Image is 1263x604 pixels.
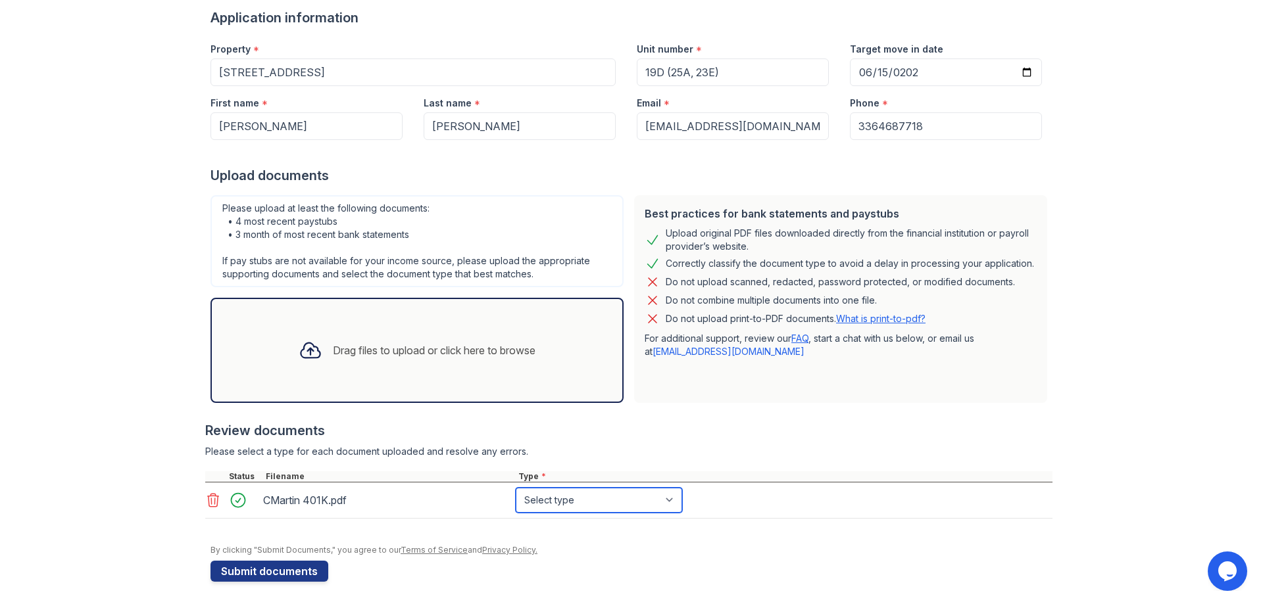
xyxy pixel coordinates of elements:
[666,256,1034,271] div: Correctly classify the document type to avoid a delay in processing your application.
[836,313,926,324] a: What is print-to-pdf?
[645,206,1037,221] div: Best practices for bank statements and paystubs
[637,43,693,56] label: Unit number
[666,274,1015,290] div: Do not upload scanned, redacted, password protected, or modified documents.
[210,9,1052,27] div: Application information
[666,227,1037,253] div: Upload original PDF files downloaded directly from the financial institution or payroll provider’...
[516,471,1052,482] div: Type
[637,97,661,110] label: Email
[645,332,1037,358] p: For additional support, review our , start a chat with us below, or email us at
[210,195,624,287] div: Please upload at least the following documents: • 4 most recent paystubs • 3 month of most recent...
[210,545,1052,555] div: By clicking "Submit Documents," you agree to our and
[210,97,259,110] label: First name
[210,561,328,582] button: Submit documents
[205,421,1052,440] div: Review documents
[210,43,251,56] label: Property
[401,545,468,555] a: Terms of Service
[850,97,879,110] label: Phone
[791,333,808,344] a: FAQ
[226,471,263,482] div: Status
[210,166,1052,185] div: Upload documents
[333,342,535,358] div: Drag files to upload or click here to browse
[666,292,877,308] div: Do not combine multiple documents into one file.
[482,545,537,555] a: Privacy Policy.
[666,312,926,325] p: Do not upload print-to-PDF documents.
[263,471,516,482] div: Filename
[424,97,472,110] label: Last name
[850,43,943,56] label: Target move in date
[1208,551,1250,591] iframe: chat widget
[205,445,1052,458] div: Please select a type for each document uploaded and resolve any errors.
[653,346,805,357] a: [EMAIL_ADDRESS][DOMAIN_NAME]
[263,490,510,511] div: CMartin 401K.pdf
